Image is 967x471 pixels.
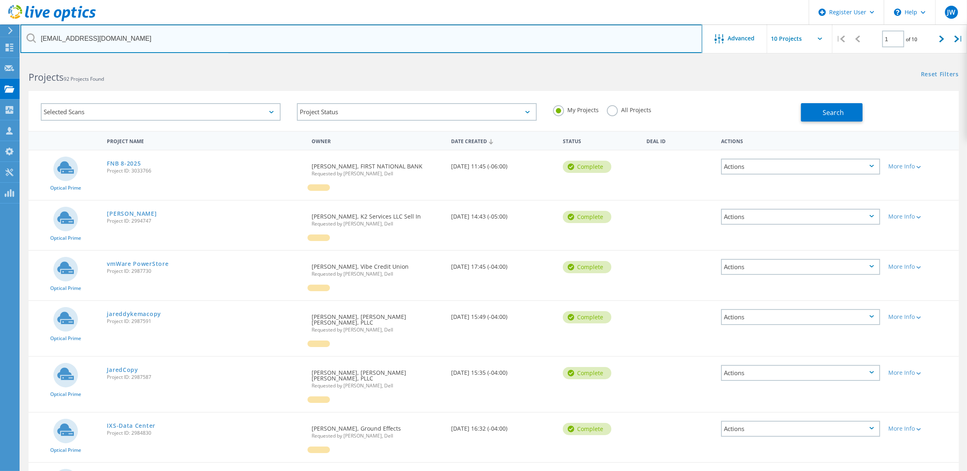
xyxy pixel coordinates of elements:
div: Selected Scans [41,103,281,121]
a: jareddykemacopy [107,311,161,317]
span: Project ID: 2994747 [107,219,303,223]
div: Complete [563,211,611,223]
a: IXS-Data Center [107,423,155,429]
div: [DATE] 17:45 (-04:00) [447,251,559,278]
div: More Info [888,164,954,169]
div: Project Status [297,103,537,121]
div: Actions [721,421,881,437]
span: Project ID: 3033766 [107,168,303,173]
div: [PERSON_NAME], Vibe Credit Union [308,251,447,285]
span: Search [823,108,844,117]
div: Status [559,133,642,148]
div: Complete [563,311,611,323]
a: Reset Filters [921,71,959,78]
span: Requested by [PERSON_NAME], Dell [312,221,443,226]
span: Optical Prime [50,392,81,397]
div: Actions [721,209,881,225]
div: [DATE] 14:43 (-05:00) [447,201,559,228]
div: More Info [888,214,954,219]
span: of 10 [906,36,918,43]
div: Deal Id [642,133,717,148]
span: Optical Prime [50,286,81,291]
div: Complete [563,423,611,435]
div: [PERSON_NAME], [PERSON_NAME] [PERSON_NAME], PLLC [308,301,447,341]
label: My Projects [553,105,599,113]
div: Date Created [447,133,559,148]
span: Optical Prime [50,236,81,241]
div: More Info [888,314,954,320]
div: More Info [888,370,954,376]
a: Live Optics Dashboard [8,17,96,23]
span: JW [947,9,955,15]
div: More Info [888,426,954,431]
div: Complete [563,161,611,173]
div: [DATE] 16:32 (-04:00) [447,413,559,440]
label: All Projects [607,105,651,113]
span: Requested by [PERSON_NAME], Dell [312,327,443,332]
span: Optical Prime [50,186,81,190]
a: FNB 8-2025 [107,161,141,166]
div: [DATE] 11:45 (-06:00) [447,150,559,177]
a: vmWare PowerStore [107,261,168,267]
span: Project ID: 2987591 [107,319,303,324]
span: Optical Prime [50,336,81,341]
span: Project ID: 2984830 [107,431,303,436]
div: [DATE] 15:35 (-04:00) [447,357,559,384]
div: [PERSON_NAME], Ground Effects [308,413,447,447]
div: More Info [888,264,954,270]
div: Project Name [103,133,308,148]
div: Actions [717,133,885,148]
div: Actions [721,159,881,175]
b: Projects [29,71,64,84]
div: Actions [721,365,881,381]
input: Search projects by name, owner, ID, company, etc [20,24,702,53]
span: Requested by [PERSON_NAME], Dell [312,433,443,438]
div: [PERSON_NAME], [PERSON_NAME] [PERSON_NAME], PLLC [308,357,447,396]
div: Owner [308,133,447,148]
span: Requested by [PERSON_NAME], Dell [312,171,443,176]
div: Actions [721,309,881,325]
div: [DATE] 15:49 (-04:00) [447,301,559,328]
a: [PERSON_NAME] [107,211,157,217]
span: Advanced [728,35,755,41]
span: Requested by [PERSON_NAME], Dell [312,383,443,388]
div: Complete [563,367,611,379]
div: Actions [721,259,881,275]
div: [PERSON_NAME], FIRST NATIONAL BANK [308,150,447,184]
span: Project ID: 2987587 [107,375,303,380]
div: | [832,24,849,53]
span: Requested by [PERSON_NAME], Dell [312,272,443,276]
button: Search [801,103,863,122]
a: JaredCopy [107,367,138,373]
div: Complete [563,261,611,273]
span: Project ID: 2987730 [107,269,303,274]
span: Optical Prime [50,448,81,453]
div: [PERSON_NAME], K2 Services LLC Sell In [308,201,447,234]
div: | [950,24,967,53]
svg: \n [894,9,901,16]
span: 92 Projects Found [64,75,104,82]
